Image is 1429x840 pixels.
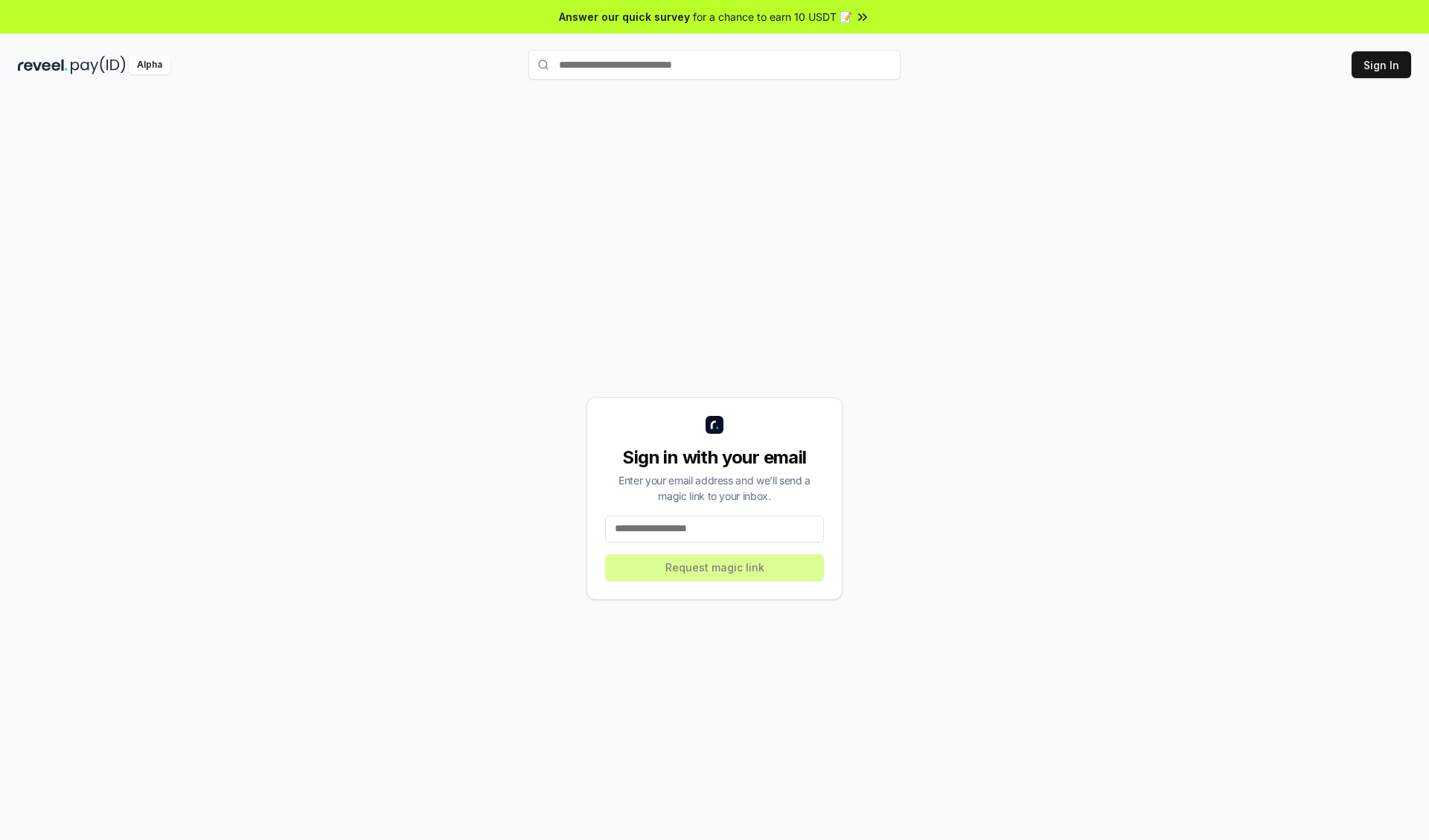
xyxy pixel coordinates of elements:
img: logo_small [706,416,723,434]
div: Sign in with your email [605,446,824,469]
span: Answer our quick survey [559,9,690,25]
button: Sign In [1352,51,1411,78]
img: reveel_dark [18,56,68,74]
span: for a chance to earn 10 USDT 📝 [693,9,852,25]
div: Alpha [129,56,170,74]
img: pay_id [71,56,126,74]
div: Enter your email address and we’ll send a magic link to your inbox. [605,472,824,504]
